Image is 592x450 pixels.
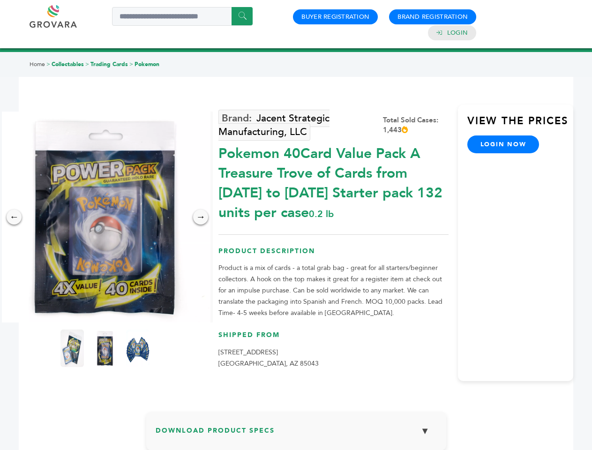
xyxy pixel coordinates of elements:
a: Pokemon [135,60,159,68]
p: Product is a mix of cards - a total grab bag - great for all starters/beginner collectors. A hook... [218,262,449,319]
span: > [129,60,133,68]
a: Collectables [52,60,84,68]
a: Buyer Registration [301,13,369,21]
button: ▼ [413,421,437,441]
p: [STREET_ADDRESS] [GEOGRAPHIC_DATA], AZ 85043 [218,347,449,369]
span: 0.2 lb [309,208,334,220]
h3: Product Description [218,247,449,263]
h3: Shipped From [218,330,449,347]
img: Pokemon 40-Card Value Pack – A Treasure Trove of Cards from 1996 to 2024 - Starter pack! 132 unit... [60,330,84,367]
img: Pokemon 40-Card Value Pack – A Treasure Trove of Cards from 1996 to 2024 - Starter pack! 132 unit... [126,330,150,367]
img: Pokemon 40-Card Value Pack – A Treasure Trove of Cards from 1996 to 2024 - Starter pack! 132 unit... [93,330,117,367]
a: Home [30,60,45,68]
span: > [46,60,50,68]
a: login now [467,135,540,153]
div: Total Sold Cases: 1,443 [383,115,449,135]
div: Pokemon 40Card Value Pack A Treasure Trove of Cards from [DATE] to [DATE] Starter pack 132 units ... [218,139,449,223]
a: Trading Cards [90,60,128,68]
h3: Download Product Specs [156,421,437,448]
h3: View the Prices [467,114,573,135]
input: Search a product or brand... [112,7,253,26]
a: Jacent Strategic Manufacturing, LLC [218,110,330,141]
span: > [85,60,89,68]
div: ← [7,210,22,225]
a: Brand Registration [397,13,468,21]
div: → [193,210,208,225]
a: Login [447,29,468,37]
